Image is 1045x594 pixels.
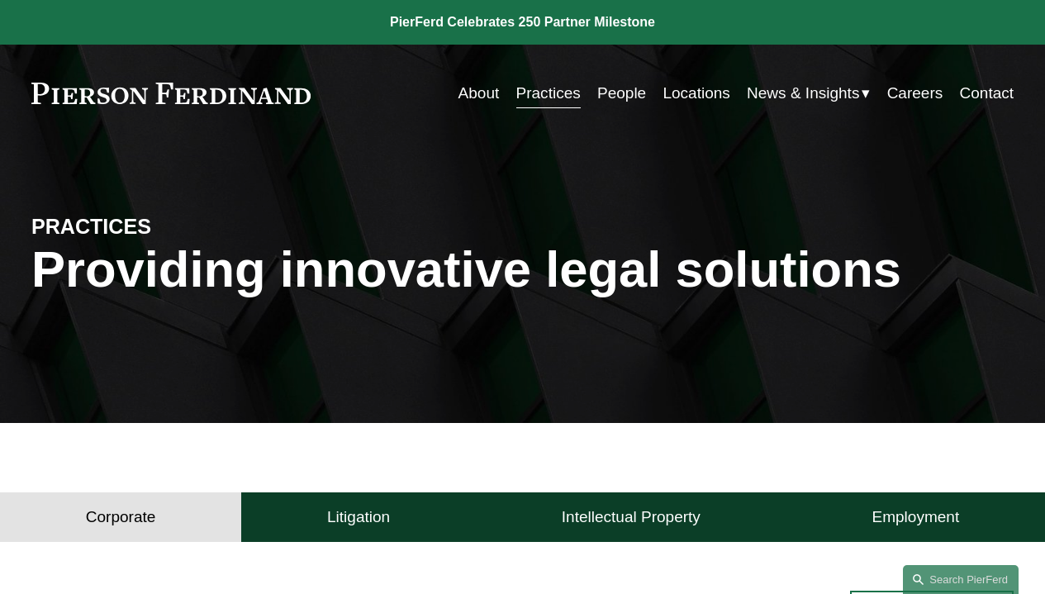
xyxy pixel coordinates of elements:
a: Search this site [903,565,1019,594]
h4: Employment [872,507,959,527]
h4: Litigation [327,507,390,527]
h4: PRACTICES [31,214,277,240]
h4: Corporate [86,507,156,527]
a: People [597,78,646,109]
h1: Providing innovative legal solutions [31,240,1014,298]
a: Practices [516,78,581,109]
a: About [458,78,500,109]
h4: Intellectual Property [562,507,701,527]
a: Careers [887,78,943,109]
a: Locations [663,78,729,109]
a: Contact [960,78,1014,109]
span: News & Insights [747,79,859,107]
a: folder dropdown [747,78,870,109]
